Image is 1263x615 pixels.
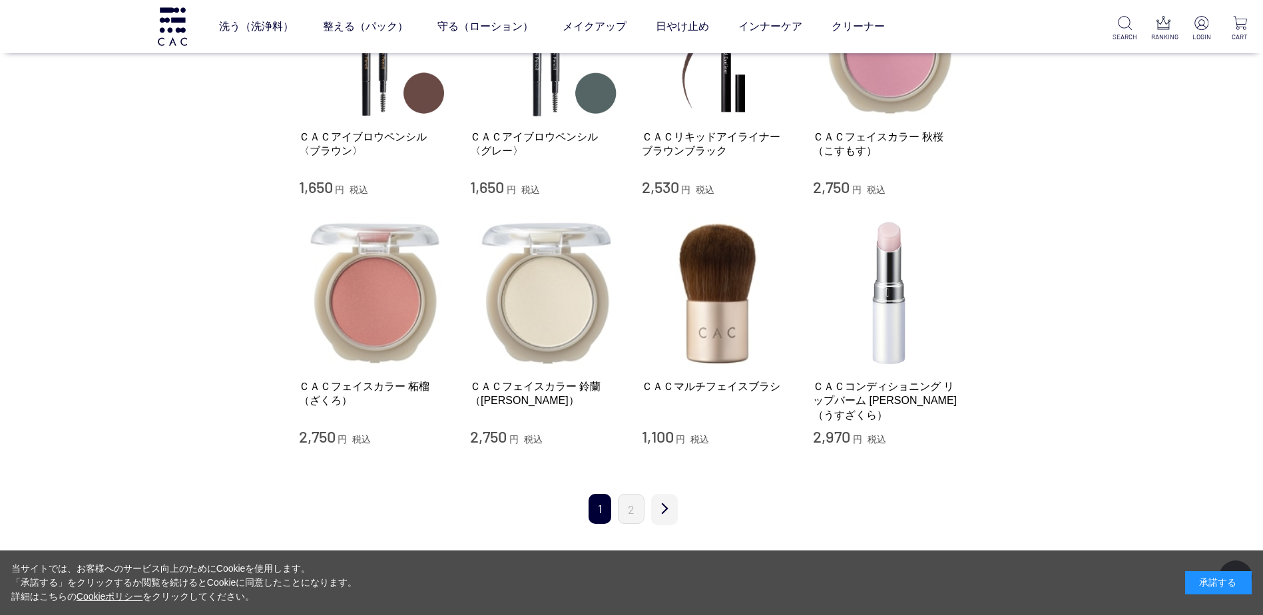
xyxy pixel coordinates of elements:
a: RANKING [1151,16,1176,42]
span: 税込 [867,184,885,195]
span: 1,650 [299,177,333,196]
div: 承諾する [1185,571,1252,594]
a: メイクアップ [563,8,627,45]
img: ＣＡＣフェイスカラー 柘榴（ざくろ） [299,217,451,369]
span: 2,750 [470,427,507,446]
span: 2,750 [813,177,850,196]
span: 円 [507,184,516,195]
div: 当サイトでは、お客様へのサービス向上のためにCookieを使用します。 「承諾する」をクリックするか閲覧を続けるとCookieに同意したことになります。 詳細はこちらの をクリックしてください。 [11,562,358,604]
a: ＣＡＣフェイスカラー 秋桜（こすもす） [813,130,965,158]
span: 円 [681,184,690,195]
a: 2 [618,494,644,524]
a: CART [1228,16,1252,42]
span: 円 [852,184,862,195]
span: 税込 [521,184,540,195]
a: クリーナー [832,8,885,45]
p: LOGIN [1189,32,1214,42]
a: ＣＡＣリキッドアイライナー ブラウンブラック [642,130,794,158]
span: 1 [589,494,611,524]
span: 税込 [696,184,714,195]
a: ＣＡＣフェイスカラー 柘榴（ざくろ） [299,379,451,408]
a: Cookieポリシー [77,591,143,602]
span: 税込 [524,434,543,445]
span: 円 [338,434,347,445]
span: 1,100 [642,427,674,446]
span: 税込 [690,434,709,445]
span: 2,530 [642,177,679,196]
p: CART [1228,32,1252,42]
span: 税込 [868,434,886,445]
a: インナーケア [738,8,802,45]
a: SEARCH [1113,16,1137,42]
p: RANKING [1151,32,1176,42]
a: ＣＡＣフェイスカラー 鈴蘭（[PERSON_NAME]） [470,379,622,408]
a: 整える（パック） [323,8,408,45]
span: 円 [335,184,344,195]
a: ＣＡＣアイブロウペンシル 〈グレー〉 [470,130,622,158]
a: ＣＡＣアイブロウペンシル 〈ブラウン〉 [299,130,451,158]
span: 税込 [352,434,371,445]
span: 税込 [350,184,368,195]
span: 2,970 [813,427,850,446]
span: 円 [509,434,519,445]
img: logo [156,7,189,45]
p: SEARCH [1113,32,1137,42]
img: ＣＡＣマルチフェイスブラシ [642,217,794,369]
span: 1,650 [470,177,504,196]
a: LOGIN [1189,16,1214,42]
a: 洗う（洗浄料） [219,8,294,45]
span: 円 [853,434,862,445]
span: 2,750 [299,427,336,446]
img: ＣＡＣフェイスカラー 鈴蘭（すずらん） [470,217,622,369]
span: 円 [676,434,685,445]
a: ＣＡＣコンディショニング リップバーム [PERSON_NAME]（うすざくら） [813,379,965,422]
a: 日やけ止め [656,8,709,45]
a: 守る（ローション） [437,8,533,45]
img: ＣＡＣコンディショニング リップバーム 薄桜（うすざくら） [813,217,965,369]
a: 次 [651,494,678,525]
a: ＣＡＣマルチフェイスブラシ [642,379,794,393]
